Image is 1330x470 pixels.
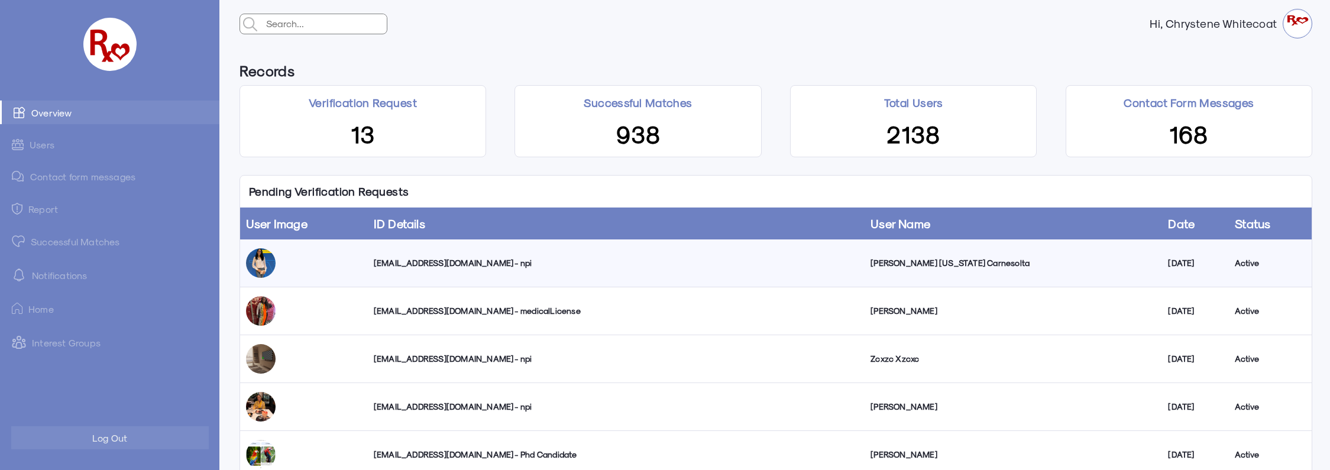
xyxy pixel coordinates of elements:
div: [PERSON_NAME] [871,305,1156,317]
div: [DATE] [1168,353,1223,365]
div: [PERSON_NAME] [871,449,1156,461]
p: Pending Verification Requests [240,176,418,208]
strong: Hi, Chrystene Whitecoat [1150,18,1283,30]
div: Active [1235,305,1306,317]
p: Total Users [884,95,943,111]
p: Contact Form Messages [1124,95,1254,111]
img: matched.svg [12,235,25,247]
a: Status [1235,216,1270,231]
div: [PERSON_NAME] [US_STATE] Carnesolta [871,257,1156,269]
img: yiln0jy4qvmhzowbxary.jpg [246,296,276,326]
div: Active [1235,449,1306,461]
img: admin-ic-contact-message.svg [12,171,24,182]
img: admin-ic-report.svg [12,203,22,215]
p: Successful Matches [584,95,692,111]
div: [PERSON_NAME] [871,401,1156,413]
span: 13 [351,118,375,148]
a: User Image [246,216,308,231]
img: intrestGropus.svg [12,335,26,349]
img: zjq58xgda9ci9gw5eo7o.jpg [246,248,276,278]
img: ic-home.png [12,303,22,315]
img: admin-ic-users.svg [12,139,24,150]
div: [EMAIL_ADDRESS][DOMAIN_NAME] - npi [374,257,859,269]
input: Search... [263,14,387,33]
div: Active [1235,257,1306,269]
span: 2138 [886,118,940,148]
div: [DATE] [1168,449,1223,461]
div: [EMAIL_ADDRESS][DOMAIN_NAME] - Phd Candidate [374,449,859,461]
p: Verification Request [309,95,417,111]
span: 938 [616,118,661,148]
div: Active [1235,401,1306,413]
a: ID Details [374,216,425,231]
img: admin-search.svg [240,14,260,34]
div: [DATE] [1168,401,1223,413]
a: Date [1168,216,1195,231]
div: [EMAIL_ADDRESS][DOMAIN_NAME] - npi [374,353,859,365]
div: [DATE] [1168,257,1223,269]
div: [DATE] [1168,305,1223,317]
div: [EMAIL_ADDRESS][DOMAIN_NAME] - npi [374,401,859,413]
span: 168 [1169,118,1208,148]
img: notification-default-white.svg [12,268,26,282]
a: User Name [871,216,930,231]
h6: Records [240,56,295,85]
div: [EMAIL_ADDRESS][DOMAIN_NAME] - medicalLicense [374,305,859,317]
div: Active [1235,353,1306,365]
div: Zcxzc Xzcxc [871,353,1156,365]
img: tlbaupo5rygbfbeelxs5.jpg [246,440,276,469]
img: luqzy0elsadf89f4tsso.jpg [246,392,276,422]
button: Log Out [11,426,209,449]
img: admin-ic-overview.svg [14,106,25,118]
img: j6ul1gxjbqkodjkqsn9a.jpg [246,344,276,374]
